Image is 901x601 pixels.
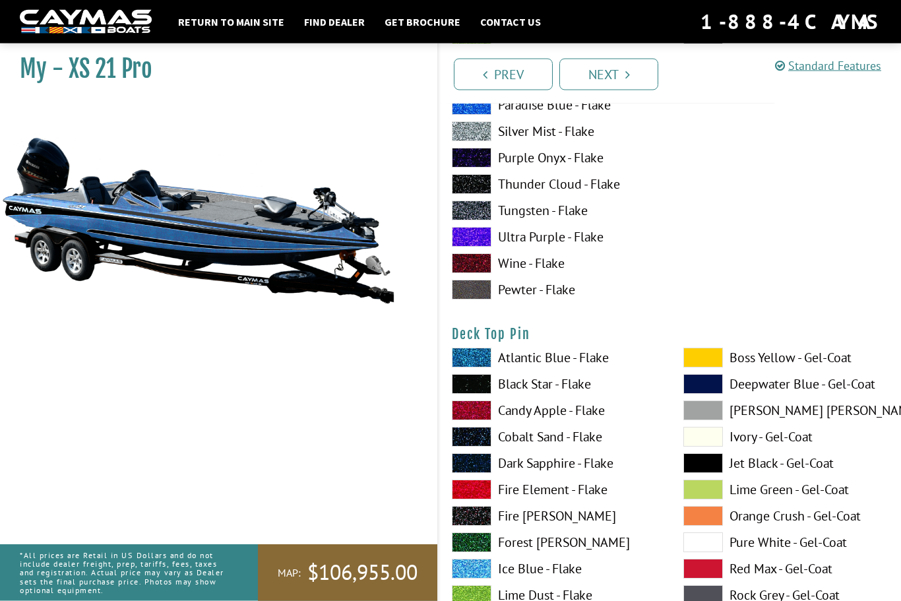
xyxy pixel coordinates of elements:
div: 1-888-4CAYMAS [700,7,881,36]
p: *All prices are Retail in US Dollars and do not include dealer freight, prep, tariffs, fees, taxe... [20,544,228,601]
label: Forest [PERSON_NAME] [452,533,657,553]
label: Candy Apple - Flake [452,401,657,421]
label: Orange Crush - Gel-Coat [683,507,888,526]
label: Fire [PERSON_NAME] [452,507,657,526]
h4: Deck Top Pin [452,327,888,343]
label: Pewter - Flake [452,280,657,300]
a: Get Brochure [378,13,467,30]
label: Lime Green - Gel-Coat [683,480,888,500]
a: Next [559,59,658,90]
span: MAP: [278,566,301,580]
label: Silver Mist - Flake [452,122,657,142]
a: Find Dealer [297,13,371,30]
label: Boss Yellow - Gel-Coat [683,348,888,368]
a: Return to main site [171,13,291,30]
label: Paradise Blue - Flake [452,96,657,115]
a: MAP:$106,955.00 [258,544,437,601]
h1: My - XS 21 Pro [20,54,404,84]
a: Standard Features [775,58,881,73]
label: Wine - Flake [452,254,657,274]
label: Ice Blue - Flake [452,559,657,579]
label: Fire Element - Flake [452,480,657,500]
img: white-logo-c9c8dbefe5ff5ceceb0f0178aa75bf4bb51f6bca0971e226c86eb53dfe498488.png [20,10,152,34]
span: $106,955.00 [307,559,418,586]
label: Atlantic Blue - Flake [452,348,657,368]
label: Ultra Purple - Flake [452,228,657,247]
label: Red Max - Gel-Coat [683,559,888,579]
label: Tungsten - Flake [452,201,657,221]
label: [PERSON_NAME] [PERSON_NAME] - Gel-Coat [683,401,888,421]
label: Ivory - Gel-Coat [683,427,888,447]
a: Prev [454,59,553,90]
label: Dark Sapphire - Flake [452,454,657,474]
label: Purple Onyx - Flake [452,148,657,168]
label: Jet Black - Gel-Coat [683,454,888,474]
label: Cobalt Sand - Flake [452,427,657,447]
label: Deepwater Blue - Gel-Coat [683,375,888,395]
label: Black Star - Flake [452,375,657,395]
ul: Pagination [450,57,901,90]
a: Contact Us [474,13,547,30]
label: Thunder Cloud - Flake [452,175,657,195]
label: Pure White - Gel-Coat [683,533,888,553]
